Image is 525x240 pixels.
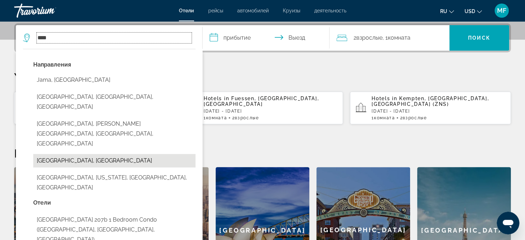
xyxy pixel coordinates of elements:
span: USD [465,8,475,14]
a: автомобилей [237,8,269,13]
span: Hotels in [372,96,397,101]
button: Change currency [465,6,482,16]
span: MF [497,7,506,14]
p: Your Recent Searches [14,70,511,84]
button: Hotels in Fuessen, [GEOGRAPHIC_DATA], [GEOGRAPHIC_DATA][DATE] - [DATE]1Комната1Взрослый [14,91,175,125]
span: ru [440,8,447,14]
button: Search [449,25,509,51]
iframe: Schaltfläche zum Öffnen des Messaging-Fensters [497,212,519,234]
button: Select city: Jamaica, Jamaica [33,154,196,167]
a: Круизы [283,8,300,13]
button: Select city: Jamaica, Windham County, VT, United States [33,117,196,150]
span: Fuessen, [GEOGRAPHIC_DATA], [GEOGRAPHIC_DATA] [204,96,319,107]
button: Select city: Jamaica, New York, NY, United States [33,171,196,194]
button: Change language [440,6,454,16]
span: Взрослые [356,34,383,41]
span: 1 [204,115,227,120]
button: User Menu [492,3,511,18]
span: , 1 [383,33,410,43]
span: Комната [206,115,227,120]
p: City options [33,60,196,70]
button: Hotels in Fuessen, [GEOGRAPHIC_DATA], [GEOGRAPHIC_DATA][DATE] - [DATE]1Комната2Взрослые [182,91,343,125]
a: рейсы [208,8,223,13]
p: [DATE] - [DATE] [372,109,505,114]
h2: Рекомендуемые направления [14,146,511,160]
span: 2 [400,115,427,120]
span: Взрослые [403,115,427,120]
span: 2 [354,33,383,43]
span: Комната [374,115,395,120]
div: Search widget [16,25,509,51]
button: Select check in and out date [203,25,329,51]
a: деятельность [314,8,346,13]
span: 2 [232,115,259,120]
button: Travelers: 2 adults, 0 children [329,25,449,51]
span: Взрослые [235,115,259,120]
span: 1 [372,115,395,120]
input: Search hotel destination [37,33,192,43]
span: Kempten, [GEOGRAPHIC_DATA], [GEOGRAPHIC_DATA] (ZNS) [372,96,489,107]
span: Поиск [468,35,490,41]
button: Select city: Jama, Ecuador [33,73,196,87]
a: Travorium [14,1,85,20]
span: Hotels in [204,96,229,101]
p: [DATE] - [DATE] [204,109,337,114]
button: Hotels in Kempten, [GEOGRAPHIC_DATA], [GEOGRAPHIC_DATA] (ZNS)[DATE] - [DATE]1Комната2Взрослые [350,91,511,125]
p: Hotel options [33,198,196,208]
a: Отели [179,8,194,13]
span: Комната [388,34,410,41]
button: Select city: Jamapa, Veracruz, Mexico [33,90,196,114]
